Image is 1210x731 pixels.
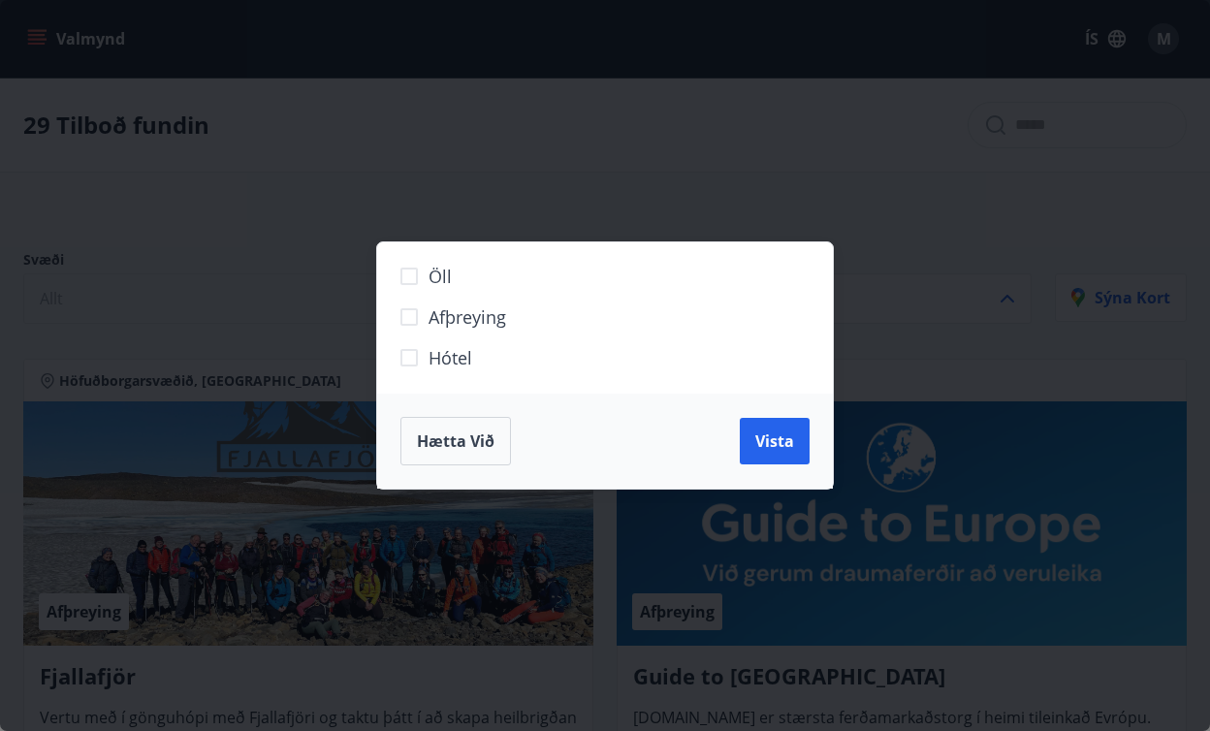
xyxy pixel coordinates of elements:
span: Afþreying [429,304,506,330]
span: Hætta við [417,430,494,452]
button: Hætta við [400,417,511,465]
span: Öll [429,264,452,289]
button: Vista [740,418,810,464]
span: Vista [755,430,794,452]
span: Hótel [429,345,472,370]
